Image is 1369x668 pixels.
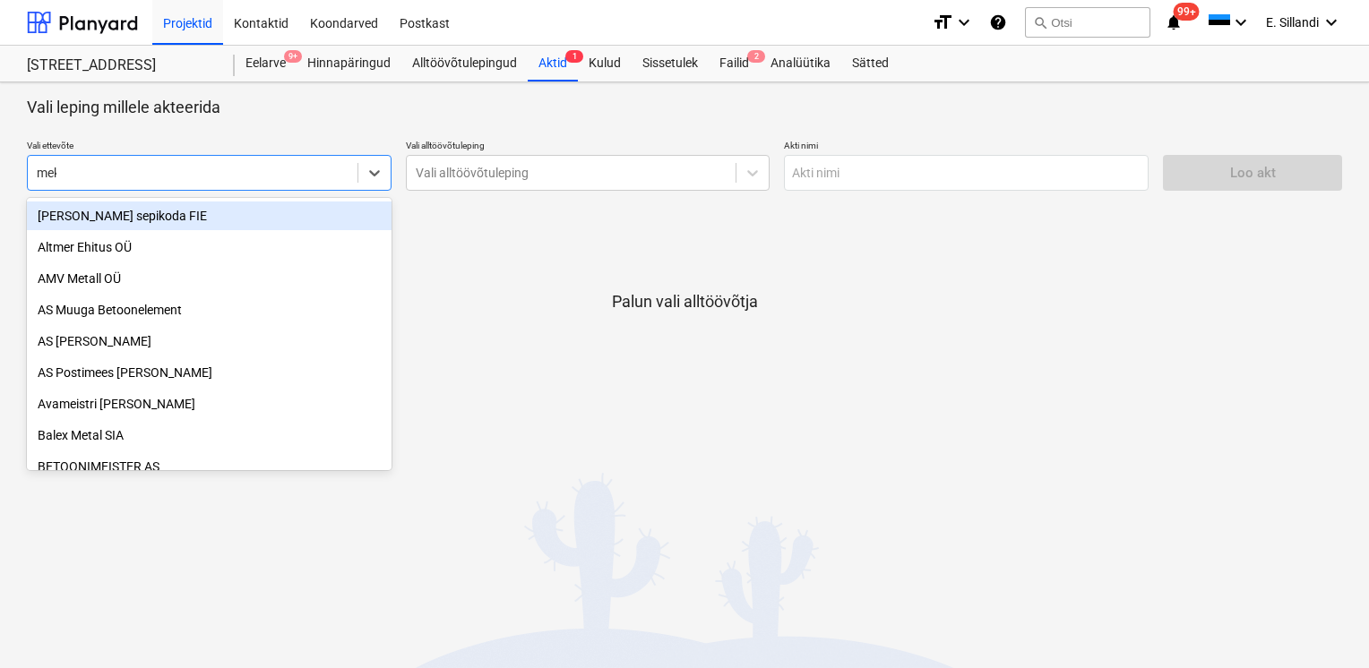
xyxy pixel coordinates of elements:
a: Aktid1 [528,46,578,81]
div: AS Postimees [PERSON_NAME] [27,358,392,387]
p: Akti nimi [784,140,1149,155]
input: Akti nimi [784,155,1149,191]
span: 2 [747,50,765,63]
i: notifications [1165,12,1183,33]
div: Alar Tamme sepikoda FIE [27,201,392,230]
div: Avameistri [PERSON_NAME] [27,390,392,418]
div: Avameistri Ehitus OÜ [27,390,392,418]
a: Kulud [578,46,632,81]
div: AS Parmet [27,327,392,355]
span: search [1033,15,1047,30]
div: [PERSON_NAME] sepikoda FIE [27,201,392,230]
p: Vali alltöövõtuleping [406,140,771,155]
span: E. Sillandi [1266,15,1319,30]
i: keyboard_arrow_down [953,12,975,33]
div: Altmer Ehitus OÜ [27,233,392,261]
a: Eelarve9+ [235,46,297,81]
p: Vali leping millele akteerida [27,97,1342,118]
a: Sätted [841,46,900,81]
a: Analüütika [760,46,841,81]
i: Abikeskus [989,12,1007,33]
div: AS [PERSON_NAME] [27,327,392,355]
i: keyboard_arrow_down [1321,12,1342,33]
i: format_size [932,12,953,33]
p: Palun vali alltöövõtja [612,291,758,313]
div: Aktid [528,46,578,81]
span: 9+ [284,50,302,63]
div: Balex Metal SIA [27,421,392,450]
span: 1 [565,50,583,63]
div: AS Muuga Betoonelement [27,295,392,324]
div: Eelarve [235,46,297,81]
div: Failid [709,46,760,81]
a: Alltöövõtulepingud [401,46,528,81]
div: BETOONIMEISTER AS [27,452,392,481]
a: Sissetulek [632,46,709,81]
a: Hinnapäringud [297,46,401,81]
span: 99+ [1174,3,1200,21]
div: AMV Metall OÜ [27,264,392,293]
a: Failid2 [709,46,760,81]
p: Vali ettevõte [27,140,392,155]
div: AS Postimees Grupp [27,358,392,387]
div: [STREET_ADDRESS] [27,56,213,75]
i: keyboard_arrow_down [1230,12,1252,33]
button: Otsi [1025,7,1150,38]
